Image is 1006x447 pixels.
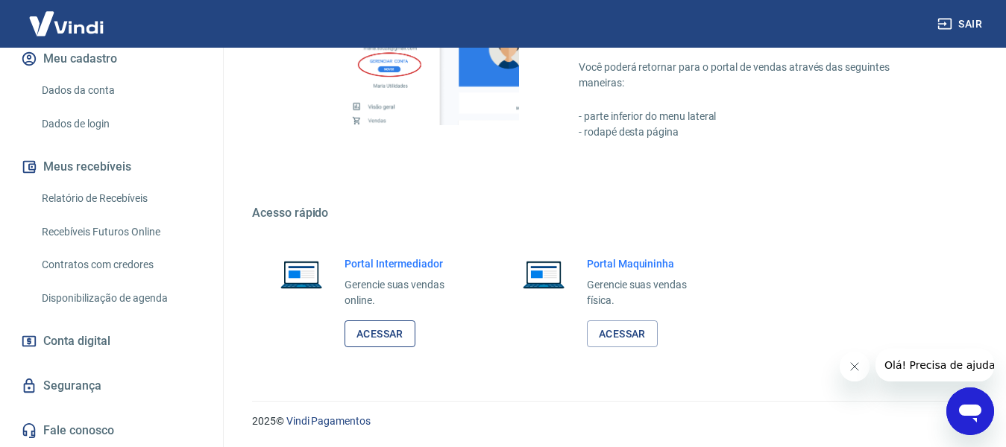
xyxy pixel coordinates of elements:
[36,283,205,314] a: Disponibilização de agenda
[36,217,205,247] a: Recebíveis Futuros Online
[43,331,110,352] span: Conta digital
[587,256,710,271] h6: Portal Maquininha
[18,150,205,183] button: Meus recebíveis
[579,109,934,124] p: - parte inferior do menu lateral
[270,256,333,292] img: Imagem de um notebook aberto
[512,256,575,292] img: Imagem de um notebook aberto
[345,320,415,348] a: Acessar
[579,60,934,91] p: Você poderá retornar para o portal de vendas através das seguintes maneiras:
[36,250,205,280] a: Contratos com credores
[18,325,205,358] a: Conta digital
[36,75,205,106] a: Dados da conta
[345,277,468,308] p: Gerencie suas vendas online.
[840,352,870,381] iframe: Fechar mensagem
[18,414,205,447] a: Fale conosco
[934,10,988,38] button: Sair
[18,370,205,402] a: Segurança
[252,413,970,429] p: 2025 ©
[579,124,934,140] p: - rodapé desta página
[36,109,205,139] a: Dados de login
[36,183,205,214] a: Relatório de Recebíveis
[9,10,125,22] span: Olá! Precisa de ajuda?
[345,256,468,271] h6: Portal Intermediador
[946,387,994,435] iframe: Botão para abrir a janela de mensagens
[18,42,205,75] button: Meu cadastro
[587,277,710,308] p: Gerencie suas vendas física.
[875,349,994,381] iframe: Mensagem da empresa
[286,415,371,427] a: Vindi Pagamentos
[18,1,115,46] img: Vindi
[252,206,970,221] h5: Acesso rápido
[587,320,658,348] a: Acessar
